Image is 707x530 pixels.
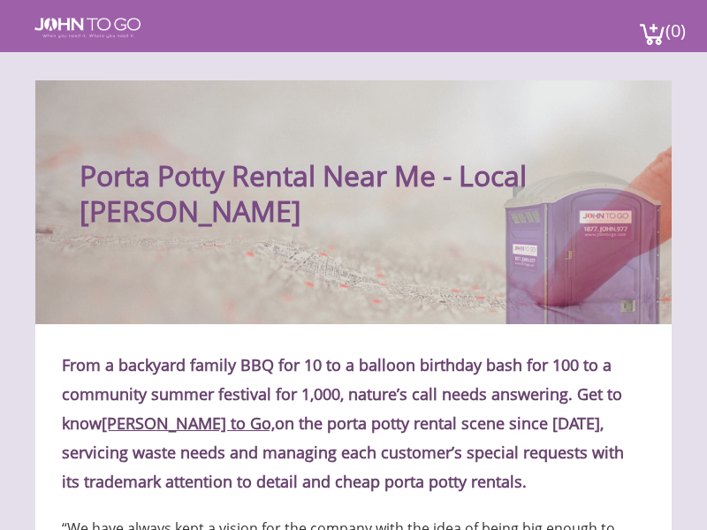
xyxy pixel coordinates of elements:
[502,170,663,324] img: Porta Potty Near You
[639,22,665,46] img: cart a
[62,351,645,496] p: From a backyard family BBQ for 10 to a balloon birthday bash for 100 to a community summer festiv...
[102,413,275,434] a: [PERSON_NAME] to Go,
[665,4,687,42] span: (0)
[34,18,141,38] img: JOHN to go
[80,116,672,229] h1: Porta Potty Rental Near Me - Local [PERSON_NAME]
[636,459,707,530] button: Live Chat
